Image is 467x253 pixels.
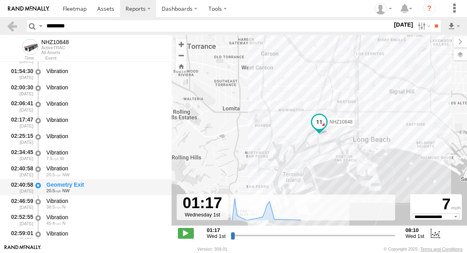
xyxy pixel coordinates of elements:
[6,212,34,227] div: 02:52:55 [DATE]
[6,148,34,162] div: 02:34:45 [DATE]
[6,56,34,60] div: Time
[207,227,226,233] strong: 01:17
[62,205,66,209] span: Heading: 18
[46,205,61,209] span: 38.5
[46,100,164,107] div: Vibration
[6,66,34,81] div: 01:54:30 [DATE]
[6,180,34,195] div: 02:40:58 [DATE]
[46,116,164,124] div: Vibration
[45,56,172,60] div: Event
[330,119,353,125] span: NHZ10848
[8,6,49,12] img: rand-logo.svg
[6,115,34,130] div: 02:17:47 [DATE]
[46,197,164,205] div: Vibration
[415,20,432,32] label: Search Filter Options
[37,20,44,32] label: Search Query
[6,20,18,32] a: Back to previous Page
[421,247,463,251] a: Terms and Conditions
[46,84,164,91] div: Vibration
[405,227,424,233] strong: 08:10
[405,233,424,239] span: Wed 1st Oct 2025
[176,50,187,61] button: Zoom out
[176,61,187,71] button: Zoom Home
[46,181,164,188] div: Geometry Exit
[6,229,34,243] div: 02:59:01 [DATE]
[372,3,395,15] div: Zulema McIntosch
[411,195,461,213] div: 7
[46,133,164,140] div: Vibration
[46,149,164,156] div: Vibration
[46,68,164,75] div: Vibration
[62,172,69,177] span: Heading: 332
[46,188,61,193] span: 20.5
[197,247,228,251] div: Version: 309.01
[4,245,41,253] a: Visit our Website
[46,230,164,237] div: Vibration
[447,20,461,32] label: Export results as...
[384,247,463,251] div: © Copyright 2025 -
[6,131,34,146] div: 02:25:15 [DATE]
[41,39,69,45] div: NHZ10848 - View Asset History
[46,214,164,221] div: Vibration
[392,20,415,29] label: [DATE]
[178,228,194,238] label: Play/Stop
[46,156,59,161] span: 7.5
[207,233,226,239] span: Wed 1st Oct 2025
[60,156,64,161] span: Heading: 281
[176,39,187,50] button: Zoom in
[62,221,66,226] span: Heading: 17
[46,221,61,226] span: 45.4
[6,83,34,97] div: 02:00:30 [DATE]
[41,50,69,55] div: All Assets
[46,165,164,172] div: Vibration
[6,99,34,114] div: 02:06:41 [DATE]
[62,188,69,193] span: Heading: 332
[6,196,34,211] div: 02:46:59 [DATE]
[423,2,436,15] i: ?
[41,45,69,50] div: ActiveTRAC
[6,164,34,179] div: 02:40:58 [DATE]
[46,172,61,177] span: 20.5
